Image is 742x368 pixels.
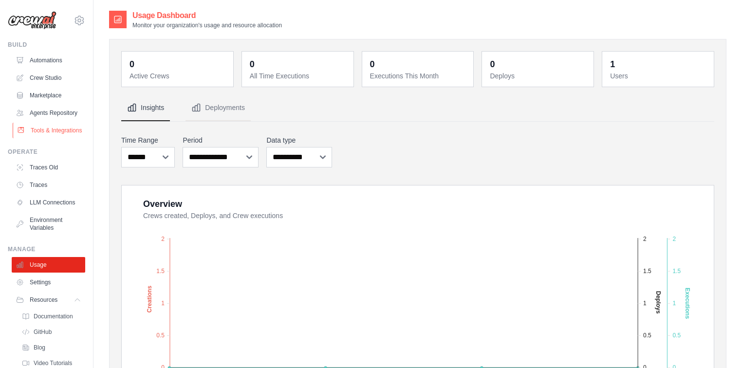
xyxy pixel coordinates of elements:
a: Documentation [18,310,85,323]
a: Blog [18,341,85,354]
div: Operate [8,148,85,156]
div: 0 [490,57,495,71]
dt: All Time Executions [250,71,348,81]
tspan: 0.5 [643,332,651,339]
a: Marketplace [12,88,85,103]
a: Environment Variables [12,212,85,236]
tspan: 2 [161,235,165,242]
a: LLM Connections [12,195,85,210]
a: Crew Studio [12,70,85,86]
span: Resources [30,296,57,304]
tspan: 2 [643,235,647,242]
a: Traces [12,177,85,193]
text: Creations [146,285,153,313]
span: Video Tutorials [34,359,72,367]
a: Automations [12,53,85,68]
p: Monitor your organization's usage and resource allocation [132,21,282,29]
dt: Users [610,71,708,81]
tspan: 1.5 [643,267,651,274]
label: Time Range [121,135,175,145]
a: Settings [12,275,85,290]
div: Manage [8,245,85,253]
tspan: 1 [161,300,165,307]
div: Overview [143,197,182,211]
div: 1 [610,57,615,71]
button: Deployments [185,95,251,121]
text: Deploys [655,291,662,313]
div: 0 [250,57,255,71]
dt: Deploys [490,71,588,81]
tspan: 1 [643,300,647,307]
img: Logo [8,11,56,30]
a: GitHub [18,325,85,339]
label: Data type [266,135,332,145]
tspan: 1 [672,300,676,307]
tspan: 1.5 [672,267,681,274]
dt: Crews created, Deploys, and Crew executions [143,211,702,221]
button: Insights [121,95,170,121]
div: 0 [370,57,375,71]
nav: Tabs [121,95,714,121]
dt: Executions This Month [370,71,468,81]
a: Agents Repository [12,105,85,121]
label: Period [183,135,259,145]
div: Build [8,41,85,49]
span: Blog [34,344,45,351]
span: Documentation [34,313,73,320]
tspan: 0.5 [672,332,681,339]
div: 0 [130,57,134,71]
span: GitHub [34,328,52,336]
button: Resources [12,292,85,308]
a: Usage [12,257,85,273]
tspan: 0.5 [156,332,165,339]
h2: Usage Dashboard [132,10,282,21]
a: Tools & Integrations [13,123,86,138]
tspan: 1.5 [156,267,165,274]
dt: Active Crews [130,71,227,81]
tspan: 2 [672,235,676,242]
a: Traces Old [12,160,85,175]
text: Executions [684,288,691,319]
